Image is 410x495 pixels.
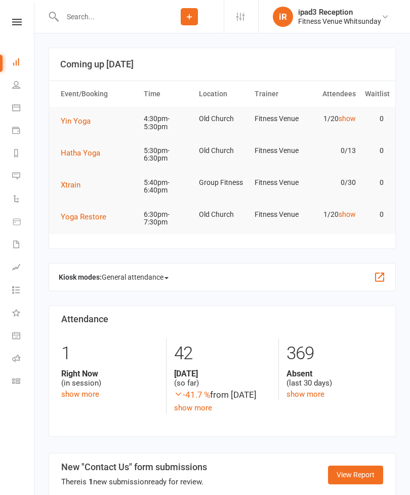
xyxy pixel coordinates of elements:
td: 0/30 [305,171,360,195]
td: 4:30pm-5:30pm [139,107,194,139]
td: Fitness Venue [250,171,305,195]
span: Hatha Yoga [61,148,100,158]
a: show more [61,390,99,399]
a: show [339,115,356,123]
a: View Report [328,466,383,484]
div: iR [273,7,293,27]
td: 6:30pm-7:30pm [139,203,194,235]
button: Hatha Yoga [61,147,107,159]
span: Yoga Restore [61,212,106,221]
th: Trainer [250,81,305,107]
td: Fitness Venue [250,107,305,131]
h3: New "Contact Us" form submissions [61,462,207,472]
a: Roll call kiosk mode [12,348,35,371]
h3: Coming up [DATE] [60,59,384,69]
td: Old Church [194,203,250,226]
span: -41.7 % [174,390,210,400]
th: Attendees [305,81,360,107]
strong: Absent [286,369,383,378]
div: There is new submission ready for review. [61,476,207,488]
td: 0 [360,107,388,131]
a: General attendance kiosk mode [12,325,35,348]
td: 1/20 [305,107,360,131]
td: Group Fitness [194,171,250,195]
td: Fitness Venue [250,139,305,163]
a: Calendar [12,97,35,120]
h3: Attendance [61,314,383,324]
td: 0 [360,203,388,226]
td: 0/13 [305,139,360,163]
td: 1/20 [305,203,360,226]
a: show more [174,403,212,412]
strong: [DATE] [174,369,271,378]
a: Product Sales [12,211,35,234]
a: People [12,74,35,97]
td: 5:30pm-6:30pm [139,139,194,171]
div: Fitness Venue Whitsunday [298,17,381,26]
a: Reports [12,143,35,166]
div: ipad3 Reception [298,8,381,17]
button: Yoga Restore [61,211,113,223]
a: What's New [12,302,35,325]
a: Payments [12,120,35,143]
input: Search... [59,10,155,24]
th: Waitlist [360,81,388,107]
a: Class kiosk mode [12,371,35,394]
strong: Kiosk modes: [59,273,102,281]
td: 0 [360,171,388,195]
span: Yin Yoga [61,117,91,126]
button: Xtrain [61,179,88,191]
a: show [339,210,356,218]
div: (in session) [61,369,158,388]
div: 1 [61,338,158,369]
td: Old Church [194,107,250,131]
th: Event/Booking [56,81,139,107]
div: from [DATE] [174,388,271,402]
a: show more [286,390,324,399]
button: Yin Yoga [61,115,98,127]
div: (last 30 days) [286,369,383,388]
div: 369 [286,338,383,369]
a: Dashboard [12,52,35,74]
td: 5:40pm-6:40pm [139,171,194,203]
td: 0 [360,139,388,163]
td: Fitness Venue [250,203,305,226]
strong: Right Now [61,369,158,378]
span: Xtrain [61,180,80,189]
a: Assessments [12,257,35,280]
th: Time [139,81,194,107]
div: 42 [174,338,271,369]
strong: 1 [89,477,93,486]
td: Old Church [194,139,250,163]
th: Location [194,81,250,107]
span: General attendance [102,269,169,285]
div: (so far) [174,369,271,388]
